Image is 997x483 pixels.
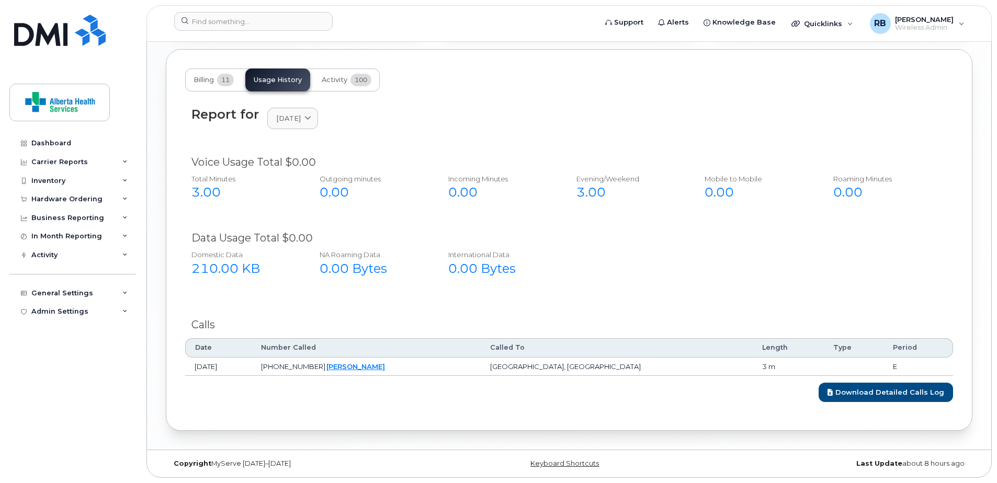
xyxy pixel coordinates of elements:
div: Data Usage Total $0.00 [191,231,947,246]
span: Billing [194,76,214,84]
span: Alerts [667,17,689,28]
span: Activity [322,76,347,84]
div: 3.00 [191,183,297,201]
a: Download Detailed Calls Log [819,383,953,402]
th: Length [753,338,824,357]
a: Support [598,12,651,33]
div: 3.00 [576,183,682,201]
a: Knowledge Base [696,12,783,33]
div: Report for [191,107,259,121]
span: Quicklinks [804,19,842,28]
strong: Last Update [856,459,902,467]
span: 100 [350,74,371,86]
div: about 8 hours ago [704,459,972,468]
div: Quicklinks [784,13,860,34]
div: Incoming Minutes [448,174,553,184]
div: Evening/Weekend [576,174,682,184]
div: 0.00 Bytes [448,260,553,278]
strong: Copyright [174,459,211,467]
div: 0.00 [833,183,938,201]
span: [PHONE_NUMBER] [261,362,325,371]
div: Roaming Minutes [833,174,938,184]
div: 210.00 KB [191,260,297,278]
th: Period [883,338,953,357]
div: Outgoing minutes [320,174,425,184]
span: [DATE] [276,113,301,123]
th: Number Called [252,338,481,357]
div: Ryan Ballesteros [863,13,972,34]
div: Total Minutes [191,174,297,184]
div: 0.00 [320,183,425,201]
span: Knowledge Base [712,17,776,28]
td: [DATE] [185,358,252,376]
div: Voice Usage Total $0.00 [191,155,947,170]
div: MyServe [DATE]–[DATE] [166,459,435,468]
td: 3 m [753,358,824,376]
input: Find something... [174,12,333,31]
a: Alerts [651,12,696,33]
a: [PERSON_NAME] [326,362,385,371]
div: 0.00 [705,183,810,201]
div: International Data [448,250,553,260]
th: Type [824,338,883,357]
a: [DATE] [267,108,318,129]
th: Called To [481,338,753,357]
a: Keyboard Shortcuts [530,459,599,467]
th: Date [185,338,252,357]
span: 11 [217,74,234,86]
span: Support [614,17,643,28]
span: RB [874,17,886,30]
span: [PERSON_NAME] [895,15,954,24]
td: E [883,358,953,376]
div: Calls [191,317,947,332]
td: [GEOGRAPHIC_DATA], [GEOGRAPHIC_DATA] [481,358,753,376]
div: 0.00 Bytes [320,260,425,278]
div: Mobile to Mobile [705,174,810,184]
div: NA Roaming Data [320,250,425,260]
span: Wireless Admin [895,24,954,32]
div: Domestic Data [191,250,297,260]
div: 0.00 [448,183,553,201]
